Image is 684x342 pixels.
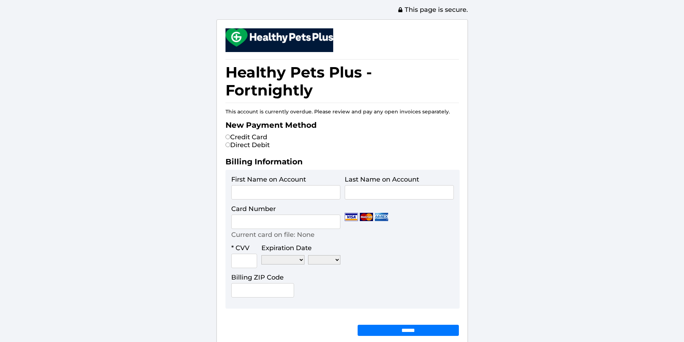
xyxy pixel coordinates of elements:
[231,231,315,239] p: Current card on file: None
[225,142,230,147] input: Direct Debit
[345,175,419,183] label: Last Name on Account
[231,244,250,252] label: * CVV
[345,213,358,221] img: Visa
[225,133,267,141] label: Credit Card
[225,135,230,139] input: Credit Card
[375,213,388,221] img: Amex
[261,244,312,252] label: Expiration Date
[225,120,459,133] h2: New Payment Method
[225,28,333,47] img: small.png
[231,273,284,281] label: Billing ZIP Code
[231,205,276,213] label: Card Number
[225,59,459,103] h1: Healthy Pets Plus - Fortnightly
[225,108,459,115] p: This account is currently overdue. Please review and pay any open invoices separately.
[397,6,468,14] span: This page is secure.
[360,213,373,221] img: Mastercard
[231,175,306,183] label: First Name on Account
[225,157,459,170] h2: Billing Information
[225,141,270,149] label: Direct Debit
